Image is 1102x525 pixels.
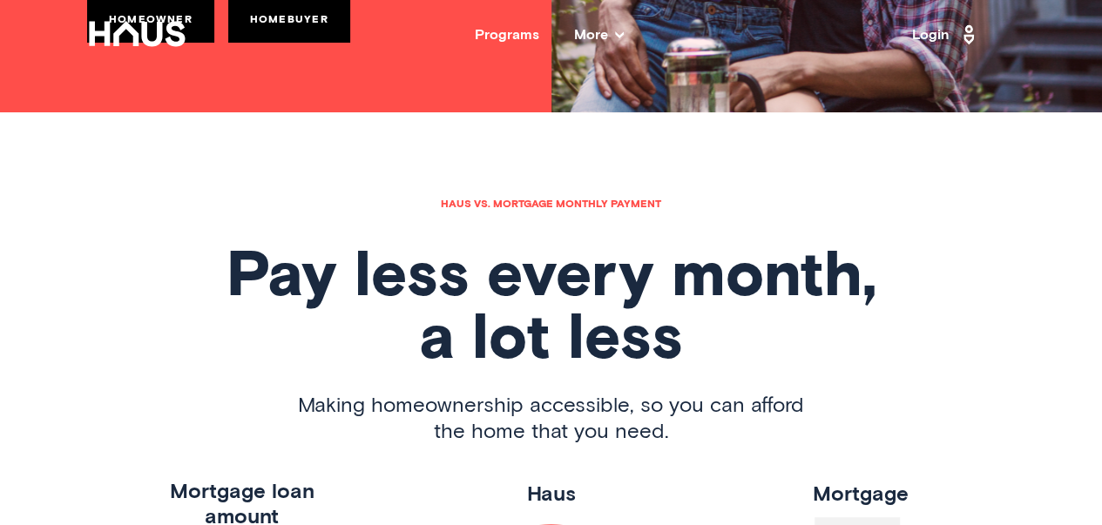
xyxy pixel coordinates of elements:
[87,199,1015,210] h1: Haus vs. mortgage monthly payment
[475,28,539,42] a: Programs
[574,28,624,42] span: More
[813,484,909,505] span: Mortgage
[912,21,980,49] a: Login
[527,484,576,505] span: Haus
[87,246,1015,372] h1: Pay less every month, a lot less
[298,393,804,445] span: Making homeownership accessible, so you can afford the home that you need.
